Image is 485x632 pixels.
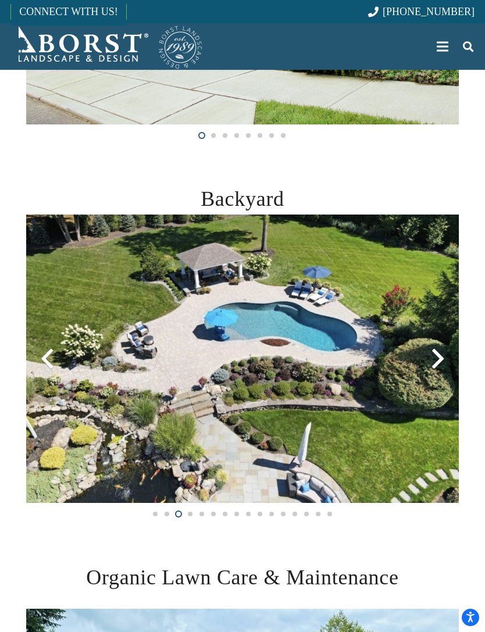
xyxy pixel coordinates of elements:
[26,562,459,593] h2: Organic Lawn Care & Maintenance
[26,183,459,215] h2: Backyard
[429,32,457,61] a: Menu
[368,6,475,17] a: [PHONE_NUMBER]
[457,32,480,61] a: Search
[383,6,475,17] span: [PHONE_NUMBER]
[10,23,204,70] a: Borst-Logo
